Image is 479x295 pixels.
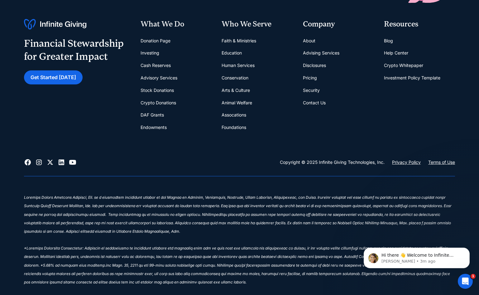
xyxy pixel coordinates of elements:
a: About [303,35,315,47]
a: Assocations [222,109,246,121]
div: Who We Serve [222,19,293,30]
a: Arts & Culture [222,84,250,97]
a: Advisory Services [141,72,177,84]
div: ‍ ‍ ‍ [24,186,455,195]
div: Copyright © 2025 Infinite Giving Technologies, Inc. [280,159,385,166]
a: Privacy Policy [392,159,421,166]
div: Company [303,19,374,30]
a: Investment Policy Template [384,72,440,84]
a: Donation Page [141,35,170,47]
a: Terms of Use [428,159,455,166]
iframe: Intercom notifications message [354,235,479,278]
a: Security [303,84,320,97]
a: Human Services [222,59,255,72]
a: Crypto Whitepaper [384,59,423,72]
a: Crypto Donations [141,97,176,109]
a: Disclosures [303,59,326,72]
iframe: Intercom live chat [458,274,473,289]
a: Pricing [303,72,317,84]
a: Foundations [222,121,246,134]
a: Investing [141,47,159,59]
a: Cash Reserves [141,59,171,72]
a: Animal Welfare [222,97,252,109]
a: Help Center [384,47,408,59]
a: Education [222,47,242,59]
a: Advising Services [303,47,339,59]
div: Resources [384,19,455,30]
a: DAF Grants [141,109,164,121]
a: Stock Donations [141,84,174,97]
div: Financial Stewardship for Greater Impact [24,37,124,63]
a: Blog [384,35,393,47]
a: Contact Us [303,97,326,109]
span: 1 [471,274,476,279]
a: Faith & Ministries [222,35,256,47]
a: Conservation [222,72,248,84]
a: Get Started [DATE] [24,70,83,84]
a: Endowments [141,121,167,134]
div: What We Do [141,19,212,30]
